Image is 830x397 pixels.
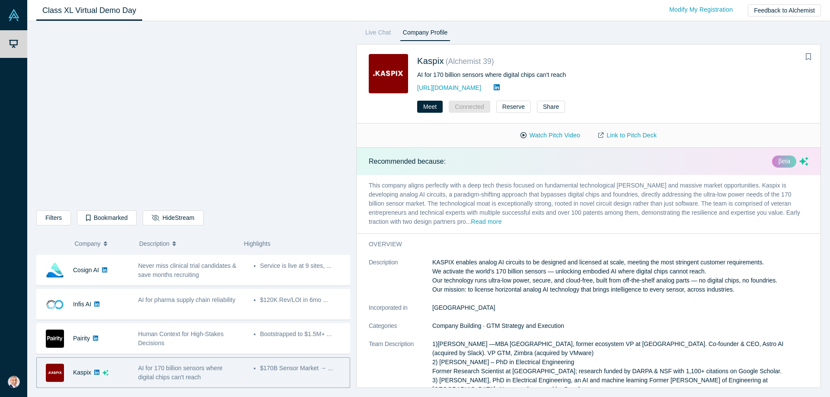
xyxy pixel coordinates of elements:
[417,84,481,91] a: [URL][DOMAIN_NAME]
[802,51,814,63] button: Bookmark
[75,235,131,253] button: Company
[772,156,796,168] div: βeta
[46,295,64,314] img: Infis AI's Logo
[143,210,203,225] button: HideStream
[417,101,443,113] button: Meet
[589,128,666,143] a: Link to Pitch Deck
[748,4,821,16] button: Feedback to Alchemist
[73,369,91,376] a: Kaspix
[138,330,224,346] span: Human Context for High-Stakes Decisions
[139,235,169,253] span: Description
[400,27,450,41] a: Company Profile
[369,258,432,303] dt: Description
[496,101,531,113] button: Reserve
[660,2,742,17] a: Modify My Registration
[260,295,345,305] li: $120K Rev/LOI in 6mo ...
[102,370,109,376] svg: dsa ai sparkles
[139,235,235,253] button: Description
[46,364,64,382] img: Kaspix's Logo
[357,175,820,233] p: This company aligns perfectly with a deep tech thesis focused on fundamental technological [PERSO...
[37,28,350,204] iframe: Alchemist Class XL Demo Day: Vault
[244,240,270,247] span: Highlights
[46,330,64,348] img: Pairity's Logo
[417,56,444,66] a: Kaspix
[369,54,408,93] img: Kaspix's Logo
[138,365,223,381] span: AI for 170 billion sensors where digital chips can't reach
[260,330,345,339] li: Bootstrapped to $1.5M+ ...
[36,0,142,21] a: Class XL Virtual Demo Day
[369,321,432,340] dt: Categories
[8,376,20,388] img: Haas V's Account
[36,210,71,225] button: Filters
[432,258,808,294] p: KASPIX enables analog AI circuits to be designed and licensed at scale, meeting the most stringen...
[260,261,345,270] li: Service is live at 9 sites, ...
[369,303,432,321] dt: Incorporated in
[369,240,796,249] h3: overview
[46,261,64,279] img: Cosign AI's Logo
[511,128,589,143] button: Watch Pitch Video
[417,70,705,79] div: AI for 170 billion sensors where digital chips can't reach
[138,296,236,303] span: AI for pharma supply chain reliability
[449,101,490,113] button: Connected
[138,262,236,278] span: Never miss clinical trial candidates & save months recruiting
[75,235,101,253] span: Company
[73,267,99,273] a: Cosign AI
[432,303,808,312] dd: [GEOGRAPHIC_DATA]
[8,9,20,21] img: Alchemist Vault Logo
[537,101,565,113] button: Share
[73,301,91,308] a: Infis AI
[369,156,446,167] p: Recommended because:
[471,217,502,227] button: Read more
[362,27,394,41] a: Live Chat
[799,157,808,166] svg: dsa ai sparkles
[260,364,345,373] li: $170B Sensor Market → ...
[446,57,494,66] small: ( Alchemist 39 )
[77,210,137,225] button: Bookmarked
[432,322,564,329] span: Company Building · GTM Strategy and Execution
[73,335,90,342] a: Pairity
